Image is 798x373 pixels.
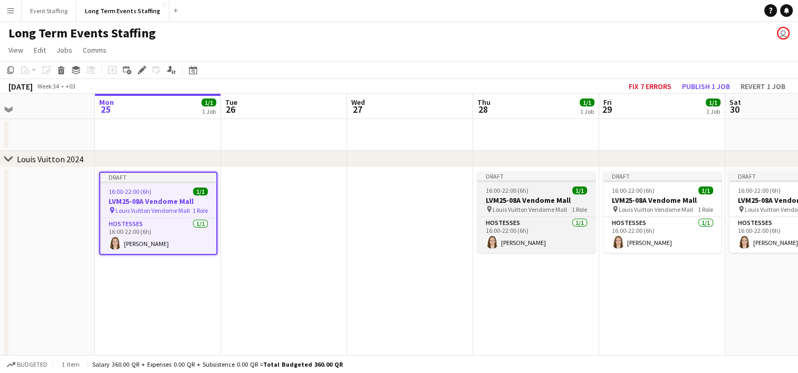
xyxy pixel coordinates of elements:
span: 1 Role [572,205,587,213]
button: Budgeted [5,359,49,370]
span: Thu [477,97,491,107]
span: 28 [476,103,491,115]
span: View [8,45,23,55]
div: Draft [477,172,595,180]
span: 16:00-22:00 (6h) [612,186,655,194]
app-job-card: Draft16:00-22:00 (6h)1/1LVM25-08A Vendome Mall Louis Vuitton Vendome Mall1 RoleHostesses1/116:00-... [477,172,595,253]
span: 1/1 [706,99,720,106]
h3: LVM25-08A Vendome Mall [100,197,216,206]
h3: LVM25-08A Vendome Mall [603,195,722,205]
div: Draft [603,172,722,180]
app-job-card: Draft16:00-22:00 (6h)1/1LVM25-08A Vendome Mall Louis Vuitton Vendome Mall1 RoleHostesses1/116:00-... [603,172,722,253]
span: 16:00-22:00 (6h) [486,186,528,194]
span: Jobs [56,45,72,55]
span: 16:00-22:00 (6h) [109,188,151,195]
span: Louis Vuitton Vendome Mall [493,205,567,213]
span: 1 Role [698,205,713,213]
span: Total Budgeted 360.00 QR [263,360,343,368]
div: Salary 360.00 QR + Expenses 0.00 QR + Subsistence 0.00 QR = [92,360,343,368]
a: Comms [79,43,111,57]
span: 16:00-22:00 (6h) [738,186,781,194]
div: +03 [65,82,75,90]
a: View [4,43,27,57]
button: Revert 1 job [736,80,790,93]
app-card-role: Hostesses1/116:00-22:00 (6h)[PERSON_NAME] [603,217,722,253]
app-job-card: Draft16:00-22:00 (6h)1/1LVM25-08A Vendome Mall Louis Vuitton Vendome Mall1 RoleHostesses1/116:00-... [99,172,217,255]
div: [DATE] [8,81,33,92]
span: 25 [98,103,114,115]
button: Long Term Events Staffing [76,1,169,21]
span: Fri [603,97,612,107]
h1: Long Term Events Staffing [8,25,156,41]
h3: LVM25-08A Vendome Mall [477,195,595,205]
app-card-role: Hostesses1/116:00-22:00 (6h)[PERSON_NAME] [477,217,595,253]
div: Draft [100,173,216,181]
app-card-role: Hostesses1/116:00-22:00 (6h)[PERSON_NAME] [100,218,216,254]
span: 29 [602,103,612,115]
span: Tue [225,97,237,107]
span: Sat [729,97,741,107]
span: 1/1 [201,99,216,106]
span: 1/1 [193,188,208,195]
span: Wed [351,97,365,107]
span: 30 [728,103,741,115]
span: 26 [224,103,237,115]
span: Mon [99,97,114,107]
span: 1/1 [580,99,594,106]
span: Week 34 [35,82,61,90]
button: Publish 1 job [678,80,734,93]
span: 1/1 [572,186,587,194]
button: Event Staffing [22,1,76,21]
div: 1 Job [580,107,594,115]
span: Louis Vuitton Vendome Mall [619,205,693,213]
span: Louis Vuitton Vendome Mall [116,207,190,214]
span: Comms [83,45,107,55]
span: 1 item [58,360,83,368]
span: 1 Role [193,207,208,214]
div: 1 Job [202,107,216,115]
button: Fix 7 errors [624,80,676,93]
div: Louis Vuitton 2024 [17,154,83,164]
span: Edit [34,45,46,55]
span: 27 [350,103,365,115]
div: 1 Job [706,107,720,115]
app-user-avatar: Events Staffing Team [777,27,790,40]
a: Jobs [52,43,76,57]
span: 1/1 [698,186,713,194]
a: Edit [30,43,50,57]
span: Budgeted [17,361,47,368]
